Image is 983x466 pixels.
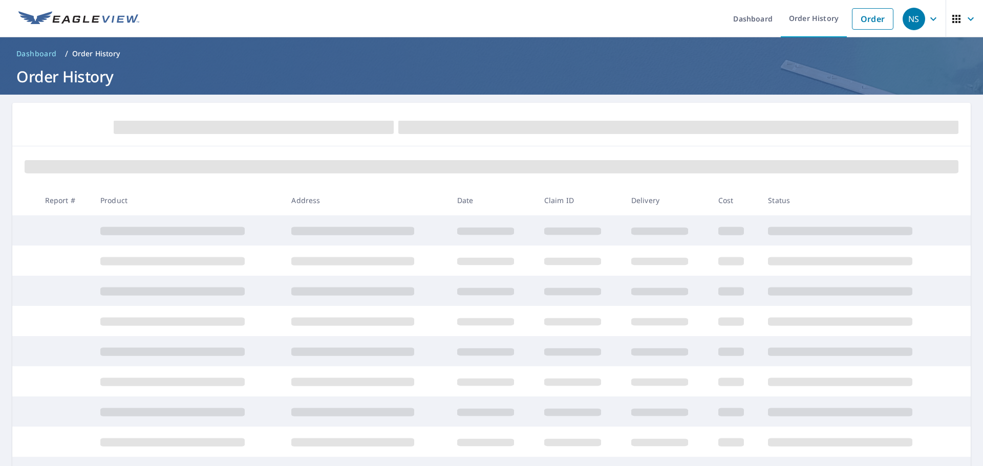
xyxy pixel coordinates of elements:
[760,185,951,215] th: Status
[852,8,893,30] a: Order
[710,185,760,215] th: Cost
[16,49,57,59] span: Dashboard
[37,185,92,215] th: Report #
[18,11,139,27] img: EV Logo
[12,66,971,87] h1: Order History
[12,46,971,62] nav: breadcrumb
[12,46,61,62] a: Dashboard
[623,185,710,215] th: Delivery
[283,185,448,215] th: Address
[65,48,68,60] li: /
[903,8,925,30] div: NS
[92,185,283,215] th: Product
[536,185,623,215] th: Claim ID
[449,185,536,215] th: Date
[72,49,120,59] p: Order History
